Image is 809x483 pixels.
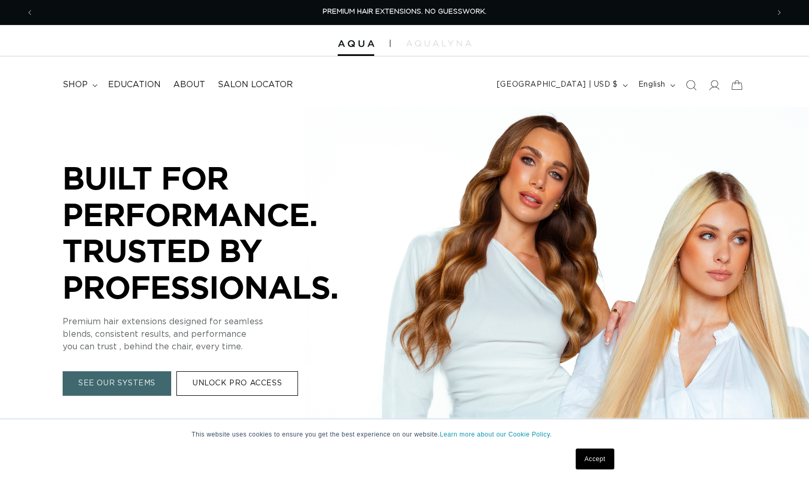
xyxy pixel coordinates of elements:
[63,160,376,305] p: BUILT FOR PERFORMANCE. TRUSTED BY PROFESSIONALS.
[63,79,88,90] span: shop
[211,73,299,97] a: Salon Locator
[192,430,617,439] p: This website uses cookies to ensure you get the best experience on our website.
[491,75,632,95] button: [GEOGRAPHIC_DATA] | USD $
[18,3,41,22] button: Previous announcement
[63,372,171,396] a: SEE OUR SYSTEMS
[338,40,374,48] img: Aqua Hair Extensions
[102,73,167,97] a: Education
[638,79,665,90] span: English
[108,79,161,90] span: Education
[63,328,376,341] p: blends, consistent results, and performance
[218,79,293,90] span: Salon Locator
[173,79,205,90] span: About
[167,73,211,97] a: About
[176,372,298,396] a: UNLOCK PRO ACCESS
[632,75,680,95] button: English
[680,74,703,97] summary: Search
[63,316,376,328] p: Premium hair extensions designed for seamless
[406,40,471,46] img: aqualyna.com
[576,449,614,469] a: Accept
[497,79,618,90] span: [GEOGRAPHIC_DATA] | USD $
[63,341,376,354] p: you can trust , behind the chair, every time.
[440,431,552,438] a: Learn more about our Cookie Policy.
[56,73,102,97] summary: shop
[323,8,486,15] span: PREMIUM HAIR EXTENSIONS. NO GUESSWORK.
[768,3,791,22] button: Next announcement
